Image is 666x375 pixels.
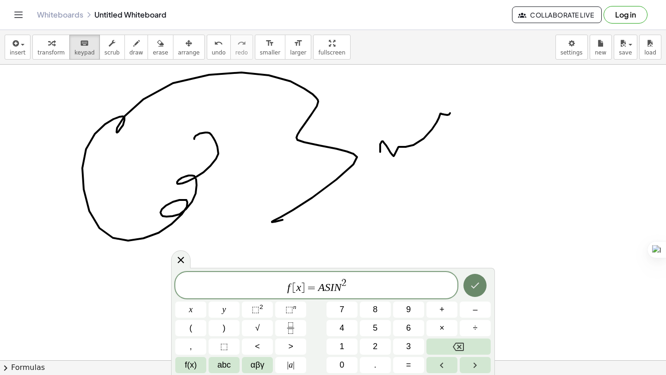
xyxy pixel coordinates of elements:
button: x [175,302,206,318]
i: format_size [294,38,302,49]
button: 6 [393,320,424,336]
button: arrange [173,35,205,60]
span: settings [561,49,583,56]
span: , [190,340,192,353]
var: f [287,281,290,293]
button: Functions [175,357,206,373]
span: = [305,282,318,293]
i: format_size [265,38,274,49]
button: Toggle navigation [11,7,26,22]
button: y [209,302,240,318]
button: keyboardkeypad [69,35,100,60]
button: new [590,35,612,60]
button: 0 [327,357,358,373]
button: 4 [327,320,358,336]
var: A [318,281,325,293]
span: 2 [373,340,377,353]
span: > [288,340,293,353]
span: x [189,303,193,316]
span: 2 [341,278,346,288]
var: x [296,281,301,293]
span: save [619,49,632,56]
sup: n [293,303,296,310]
i: keyboard [80,38,89,49]
button: , [175,339,206,355]
button: save [614,35,637,60]
button: . [360,357,391,373]
sup: 2 [259,303,263,310]
button: settings [555,35,588,60]
button: undoundo [207,35,231,60]
button: 1 [327,339,358,355]
button: Superscript [275,302,306,318]
span: 4 [339,322,344,334]
span: new [595,49,606,56]
button: Plus [426,302,457,318]
span: 8 [373,303,377,316]
a: Whiteboards [37,10,83,19]
span: 7 [339,303,344,316]
button: fullscreen [313,35,350,60]
span: αβγ [251,359,265,371]
span: √ [255,322,260,334]
span: ⬚ [252,305,259,314]
var: N [334,281,341,293]
span: 6 [406,322,411,334]
button: Log in [604,6,647,24]
button: 8 [360,302,391,318]
span: ) [223,322,226,334]
span: redo [235,49,248,56]
span: ⬚ [220,340,228,353]
span: ÷ [473,322,478,334]
span: scrub [105,49,120,56]
span: = [406,359,411,371]
button: transform [32,35,70,60]
span: . [374,359,376,371]
button: Fraction [275,320,306,336]
span: | [293,360,295,369]
span: draw [129,49,143,56]
button: load [639,35,661,60]
span: 0 [339,359,344,371]
span: load [644,49,656,56]
var: S [325,281,330,293]
button: Collaborate Live [512,6,602,23]
span: 3 [406,340,411,353]
span: Collaborate Live [520,11,594,19]
span: smaller [260,49,280,56]
span: arrange [178,49,200,56]
button: Times [426,320,457,336]
var: I [330,281,334,293]
button: Placeholder [209,339,240,355]
button: redoredo [230,35,253,60]
button: 2 [360,339,391,355]
span: insert [10,49,25,56]
button: scrub [99,35,125,60]
button: Left arrow [426,357,457,373]
button: format_sizelarger [285,35,311,60]
span: keypad [74,49,95,56]
span: ] [301,282,305,293]
button: ( [175,320,206,336]
button: Absolute value [275,357,306,373]
span: ⬚ [285,305,293,314]
button: ) [209,320,240,336]
span: y [222,303,226,316]
button: Greater than [275,339,306,355]
button: Backspace [426,339,491,355]
span: 1 [339,340,344,353]
button: Alphabet [209,357,240,373]
button: Less than [242,339,273,355]
span: 5 [373,322,377,334]
span: 9 [406,303,411,316]
span: larger [290,49,306,56]
span: fullscreen [318,49,345,56]
i: undo [214,38,223,49]
span: erase [153,49,168,56]
span: ( [190,322,192,334]
button: Done [463,274,487,297]
span: – [473,303,477,316]
button: draw [124,35,148,60]
span: | [287,360,289,369]
span: + [439,303,444,316]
